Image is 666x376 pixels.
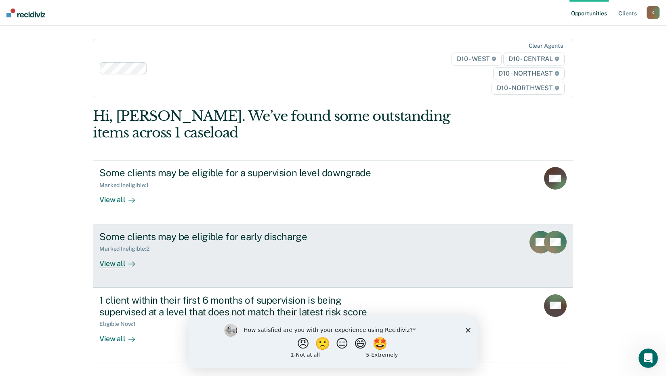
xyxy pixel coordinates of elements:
[493,67,564,80] span: D10 - NORTHEAST
[99,321,142,327] div: Eligible Now : 1
[99,327,145,343] div: View all
[529,42,563,49] div: Clear agents
[99,294,383,318] div: 1 client within their first 6 months of supervision is being supervised at a level that does not ...
[639,349,658,368] iframe: Intercom live chat
[93,160,573,224] a: Some clients may be eligible for a supervision level downgradeMarked Ineligible:1View all
[452,53,502,65] span: D10 - WEST
[93,224,573,288] a: Some clients may be eligible for early dischargeMarked Ineligible:2View all
[99,182,155,189] div: Marked Ineligible : 1
[99,231,383,243] div: Some clients may be eligible for early discharge
[99,252,145,268] div: View all
[93,108,477,141] div: Hi, [PERSON_NAME]. We’ve found some outstanding items across 1 caseload
[99,167,383,179] div: Some clients may be eligible for a supervision level downgrade
[99,245,155,252] div: Marked Ineligible : 2
[492,82,564,95] span: D10 - NORTHWEST
[93,288,573,363] a: 1 client within their first 6 months of supervision is being supervised at a level that does not ...
[6,8,45,17] img: Recidiviz
[189,316,478,368] iframe: Survey by Kim from Recidiviz
[503,53,565,65] span: D10 - CENTRAL
[647,6,660,19] button: K
[99,189,145,205] div: View all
